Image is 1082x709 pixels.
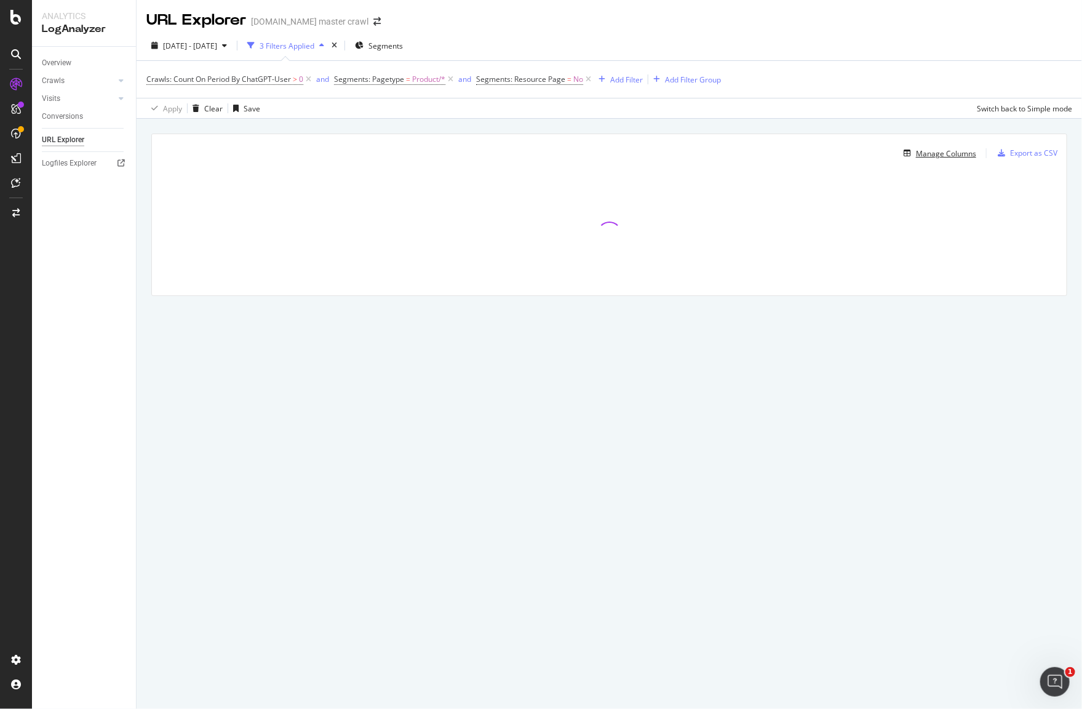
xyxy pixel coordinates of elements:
span: Segments: Resource Page [476,74,565,84]
a: URL Explorer [42,134,127,146]
span: Product/* [412,71,445,88]
span: 1 [1065,667,1075,677]
button: Export as CSV [993,143,1057,163]
div: Overview [42,57,71,70]
button: Switch back to Simple mode [972,98,1072,118]
div: arrow-right-arrow-left [373,17,381,26]
button: Clear [188,98,223,118]
div: Add Filter Group [665,74,721,85]
span: [DATE] - [DATE] [163,41,217,51]
div: Logfiles Explorer [42,157,97,170]
div: Visits [42,92,60,105]
button: [DATE] - [DATE] [146,36,232,55]
div: Clear [204,103,223,114]
a: Overview [42,57,127,70]
div: [DOMAIN_NAME] master crawl [251,15,368,28]
span: = [567,74,571,84]
span: Segments [368,41,403,51]
div: Analytics [42,10,126,22]
div: Add Filter [610,74,643,85]
button: Add Filter Group [648,72,721,87]
button: and [316,73,329,85]
span: 0 [299,71,303,88]
span: Crawls: Count On Period By ChatGPT-User [146,74,291,84]
span: Segments: Pagetype [334,74,404,84]
a: Crawls [42,74,115,87]
div: LogAnalyzer [42,22,126,36]
button: and [458,73,471,85]
button: Apply [146,98,182,118]
div: URL Explorer [146,10,246,31]
span: > [293,74,297,84]
div: Export as CSV [1010,148,1057,158]
div: 3 Filters Applied [260,41,314,51]
span: = [406,74,410,84]
button: Save [228,98,260,118]
button: Add Filter [594,72,643,87]
a: Conversions [42,110,127,123]
div: and [458,74,471,84]
button: Manage Columns [899,146,976,161]
a: Visits [42,92,115,105]
div: Crawls [42,74,65,87]
div: Manage Columns [916,148,976,159]
div: Apply [163,103,182,114]
div: times [329,39,340,52]
a: Logfiles Explorer [42,157,127,170]
button: 3 Filters Applied [242,36,329,55]
button: Segments [350,36,408,55]
div: and [316,74,329,84]
iframe: Intercom live chat [1040,667,1070,697]
div: Switch back to Simple mode [977,103,1072,114]
div: Conversions [42,110,83,123]
div: URL Explorer [42,134,84,146]
div: Save [244,103,260,114]
span: No [573,71,583,88]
